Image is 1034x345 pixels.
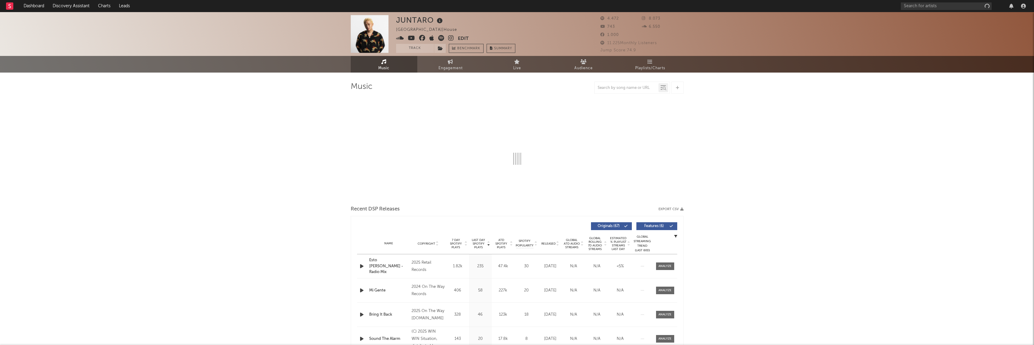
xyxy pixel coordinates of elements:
span: 4.472 [600,17,619,21]
div: 2025 On The Way [DOMAIN_NAME] [412,308,445,322]
input: Search for artists [901,2,992,10]
button: Originals(67) [591,222,632,230]
button: Edit [458,35,469,43]
span: Last Day Spotify Plays [471,238,487,249]
a: Audience [550,56,617,73]
input: Search by song name or URL [595,86,658,90]
span: 6.550 [642,25,660,29]
span: Music [378,65,389,72]
a: Playlists/Charts [617,56,684,73]
span: Global ATD Audio Streams [563,238,580,249]
div: 2025 Retail Records [412,259,445,274]
div: N/A [563,288,584,294]
div: JUNTARO [396,15,444,25]
span: Live [513,65,521,72]
span: Engagement [438,65,463,72]
div: 20 [471,336,490,342]
button: Track [396,44,434,53]
div: N/A [587,312,607,318]
span: Audience [574,65,593,72]
div: N/A [610,336,630,342]
button: Export CSV [658,207,684,211]
span: Estimated % Playlist Streams Last Day [610,236,627,251]
div: [DATE] [540,263,560,269]
span: 8.073 [642,17,660,21]
div: 18 [516,312,537,318]
div: 328 [448,312,468,318]
a: Benchmark [449,44,484,53]
a: Bring It Back [369,312,409,318]
div: [GEOGRAPHIC_DATA] | House [396,26,464,34]
div: N/A [587,263,607,269]
span: 7 Day Spotify Plays [448,238,464,249]
div: 143 [448,336,468,342]
div: Global Streaming Trend (Last 60D) [633,235,652,253]
div: 1.82k [448,263,468,269]
div: N/A [563,263,584,269]
a: Engagement [417,56,484,73]
span: Global Rolling 7D Audio Streams [587,236,603,251]
div: 227k [493,288,513,294]
div: 123k [493,312,513,318]
button: Features(6) [636,222,677,230]
a: Sound The Alarm [369,336,409,342]
div: 17.8k [493,336,513,342]
span: 1.000 [600,33,619,37]
div: 8 [516,336,537,342]
div: 30 [516,263,537,269]
a: Esto [PERSON_NAME] - Radio Mix [369,257,409,275]
div: [DATE] [540,336,560,342]
div: Name [369,241,409,246]
span: Copyright [418,242,435,246]
span: Summary [494,47,512,50]
a: Music [351,56,417,73]
div: 58 [471,288,490,294]
span: Released [541,242,556,246]
div: N/A [610,288,630,294]
div: [DATE] [540,312,560,318]
div: N/A [610,312,630,318]
div: N/A [563,312,584,318]
div: 20 [516,288,537,294]
a: Mi Gente [369,288,409,294]
div: N/A [587,336,607,342]
span: Benchmark [457,45,480,52]
span: 743 [600,25,615,29]
span: ATD Spotify Plays [493,238,509,249]
div: 46 [471,312,490,318]
div: 235 [471,263,490,269]
span: Features ( 6 ) [640,224,668,228]
div: N/A [563,336,584,342]
span: Playlists/Charts [635,65,665,72]
span: Spotify Popularity [516,239,533,248]
span: Recent DSP Releases [351,206,400,213]
a: Live [484,56,550,73]
div: 406 [448,288,468,294]
button: Summary [487,44,515,53]
div: <5% [610,263,630,269]
span: Originals ( 67 ) [595,224,623,228]
div: 47.4k [493,263,513,269]
div: N/A [587,288,607,294]
span: Jump Score: 74.9 [600,48,636,52]
div: 2024 On The Way Records [412,283,445,298]
span: 11.225 Monthly Listeners [600,41,657,45]
div: [DATE] [540,288,560,294]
